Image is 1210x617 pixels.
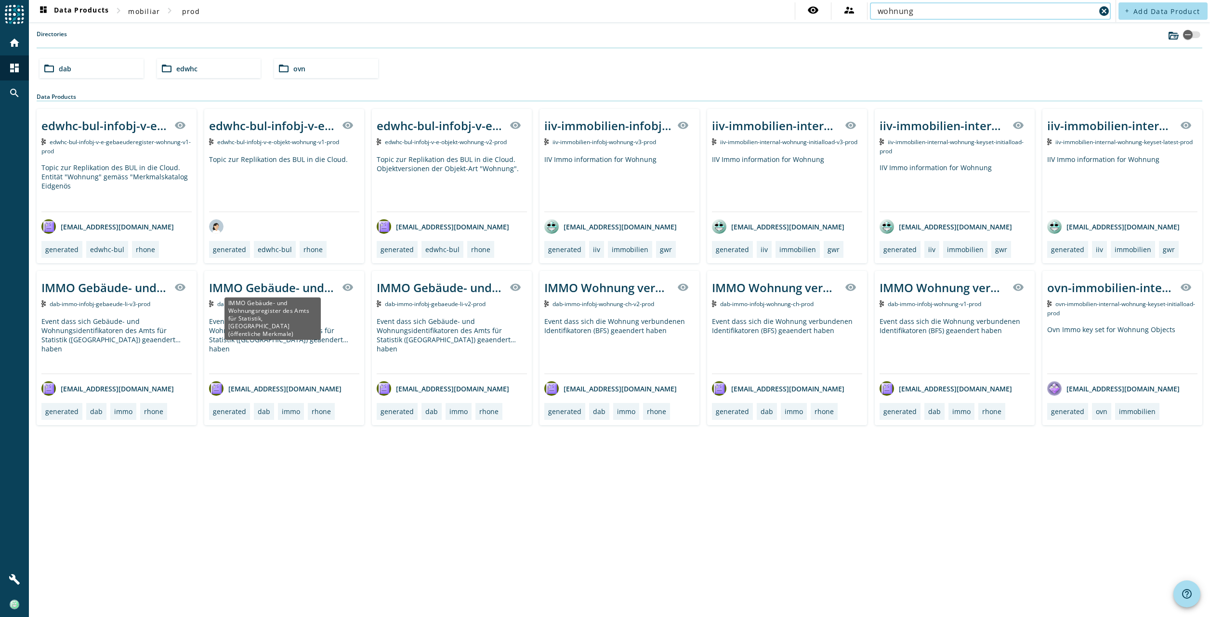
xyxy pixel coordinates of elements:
div: [EMAIL_ADDRESS][DOMAIN_NAME] [544,219,677,234]
div: dab [593,407,605,416]
div: immo [114,407,132,416]
div: rhone [815,407,834,416]
span: Kafka Topic: dab-immo-infobj-wohnung-v1-prod [888,300,981,308]
img: 083ac3383f81e604a179e0aac88e4b3e [10,600,19,609]
span: Kafka Topic: dab-immo-infobj-wohnung-ch-v2-prod [552,300,654,308]
div: Event dass sich die Wohnung verbundenen Identifikatoren (BFS) geaendert haben [544,317,695,374]
mat-icon: visibility [677,282,689,293]
div: immo [785,407,803,416]
mat-icon: visibility [845,120,856,131]
div: [EMAIL_ADDRESS][DOMAIN_NAME] [209,381,342,396]
button: mobiliar [124,2,164,20]
span: Kafka Topic: edwhc-bul-infobj-v-e-objekt-wohnung-v2-prod [385,138,507,146]
span: mobiliar [128,7,160,16]
div: [EMAIL_ADDRESS][DOMAIN_NAME] [880,381,1012,396]
div: IMMO Gebäude- und Wohnungsregister des Amts für Statistik, [GEOGRAPHIC_DATA] (öffentliche Merkmale) [224,297,321,340]
span: Data Products [38,5,109,17]
span: Kafka Topic: iiv-immobilien-internal-wohnung-initialload-v3-prod [720,138,857,146]
img: Kafka Topic: iiv-immobilien-internal-wohnung-keyset-initialload-prod [880,138,884,145]
div: [EMAIL_ADDRESS][DOMAIN_NAME] [544,381,677,396]
div: IMMO Gebäude- und Wohnungsregister des Amts für Statistik, [GEOGRAPHIC_DATA] (öffentliche Merkmale) [41,280,169,295]
mat-icon: visibility [1180,282,1192,293]
img: Kafka Topic: dab-immo-infobj-wohnung-ch-prod [712,300,716,307]
div: rhone [312,407,331,416]
div: dab [425,407,438,416]
mat-icon: visibility [677,120,689,131]
div: IMMO Wohnung verbundenen Identifikatoren (BFS) [712,280,839,295]
mat-icon: build [9,574,20,585]
span: Kafka Topic: iiv-immobilien-infobj-wohnung-v3-prod [552,138,656,146]
input: Search (% or * for wildcards) [878,5,1095,17]
div: ovn-immobilien-internal-wohnung-keyset-initialload-_stage_ [1047,280,1174,295]
img: Kafka Topic: dab-immo-infobj-wohnung-ch-v2-prod [544,300,549,307]
img: avatar [377,381,391,396]
div: generated [1051,407,1084,416]
img: avatar [209,381,224,396]
mat-icon: cancel [1098,5,1110,17]
div: generated [883,407,917,416]
img: Kafka Topic: dab-immo-infobj-wohnung-v1-prod [880,300,884,307]
mat-icon: chevron_right [113,5,124,16]
span: Kafka Topic: edwhc-bul-infobj-v-e-gebaeuderegister-wohnung-v1-prod [41,138,191,155]
div: rhone [479,407,499,416]
img: Kafka Topic: iiv-immobilien-internal-wohnung-initialload-v3-prod [712,138,716,145]
div: Topic zur Replikation des BUL in die Cloud. Entität "Wohnung" gemäss "Merkmalskatalog Eidgenös [41,163,192,212]
div: edwhc-bul [258,245,292,254]
span: Kafka Topic: iiv-immobilien-internal-wohnung-keyset-initialload-prod [880,138,1024,155]
mat-icon: folder_open [278,63,289,74]
div: rhone [144,407,163,416]
div: [EMAIL_ADDRESS][DOMAIN_NAME] [377,381,509,396]
mat-icon: visibility [807,4,819,16]
span: Kafka Topic: dab-immo-infobj-gebaeude-li-v2-prod [385,300,486,308]
mat-icon: visibility [342,282,354,293]
span: Add Data Product [1133,7,1200,16]
div: [EMAIL_ADDRESS][DOMAIN_NAME] [1047,219,1180,234]
div: iiv-immobilien-internal-wohnung-initialload-v3-_stage_ [712,118,839,134]
div: generated [213,245,246,254]
div: IIV Immo information for Wohnung [712,155,862,212]
mat-icon: visibility [342,120,354,131]
div: rhone [471,245,490,254]
div: edwhc-bul-infobj-v-e-gebaeuderegister-wohnung-v1-_stage_ [41,118,169,134]
span: edwhc [176,64,197,73]
mat-icon: visibility [510,282,521,293]
img: avatar [209,219,224,234]
mat-icon: folder_open [161,63,172,74]
div: ovn [1096,407,1107,416]
mat-icon: supervisor_account [843,4,855,16]
mat-icon: home [9,37,20,49]
div: [EMAIL_ADDRESS][DOMAIN_NAME] [377,219,509,234]
div: iiv [593,245,600,254]
div: iiv [928,245,935,254]
div: edwhc-bul [425,245,460,254]
div: generated [381,407,414,416]
span: Kafka Topic: ovn-immobilien-internal-wohnung-keyset-initialload-prod [1047,300,1195,317]
div: IMMO Wohnung verbundenen Identifikatoren (BFS) [880,280,1007,295]
div: immobilien [779,245,816,254]
span: ovn [293,64,305,73]
mat-icon: visibility [1180,120,1192,131]
div: dab [761,407,773,416]
button: Add Data Product [1118,2,1208,20]
div: iiv-immobilien-internal-wohnung-keyset-initialload-_stage_ [880,118,1007,134]
div: generated [548,245,581,254]
span: Kafka Topic: dab-immo-infobj-gebaeude-li-prod [217,300,310,308]
span: Kafka Topic: dab-immo-infobj-wohnung-ch-prod [720,300,814,308]
img: Kafka Topic: iiv-immobilien-internal-wohnung-keyset-latest-prod [1047,138,1052,145]
img: spoud-logo.svg [5,5,24,24]
mat-icon: search [9,87,20,99]
div: Data Products [37,93,1202,101]
div: rhone [647,407,666,416]
div: generated [381,245,414,254]
div: generated [213,407,246,416]
div: gwr [1163,245,1175,254]
div: [EMAIL_ADDRESS][DOMAIN_NAME] [41,381,174,396]
div: iiv [1096,245,1103,254]
img: avatar [712,219,726,234]
span: Kafka Topic: edwhc-bul-infobj-v-e-objekt-wohnung-v1-prod [217,138,339,146]
div: edwhc-bul [90,245,124,254]
mat-icon: add [1124,8,1130,13]
img: avatar [1047,381,1062,396]
div: IMMO Wohnung verbundenen Identifikatoren (BFS) [544,280,671,295]
img: avatar [544,219,559,234]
